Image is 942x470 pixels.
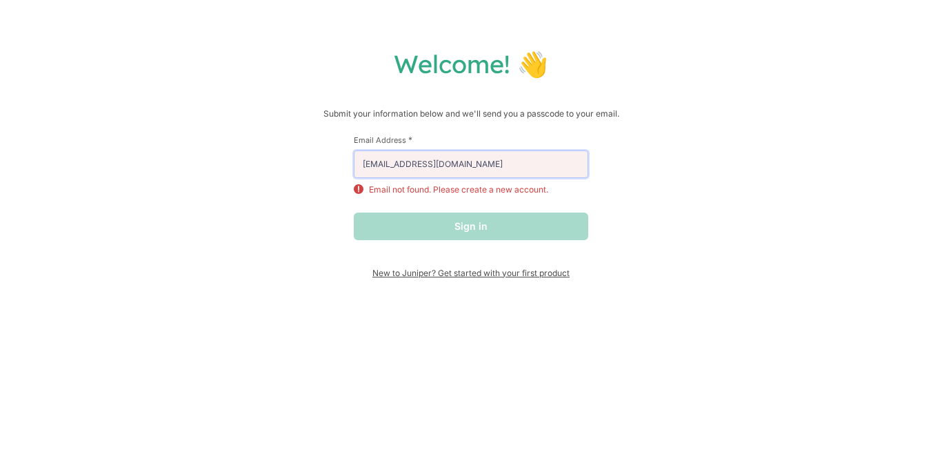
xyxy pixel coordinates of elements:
[14,107,928,121] p: Submit your information below and we'll send you a passcode to your email.
[354,268,588,278] span: New to Juniper? Get started with your first product
[14,48,928,79] h1: Welcome! 👋
[354,135,588,145] label: Email Address
[408,135,412,145] span: This field is required.
[354,150,588,178] input: email@example.com
[369,184,548,196] p: Email not found. Please create a new account.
